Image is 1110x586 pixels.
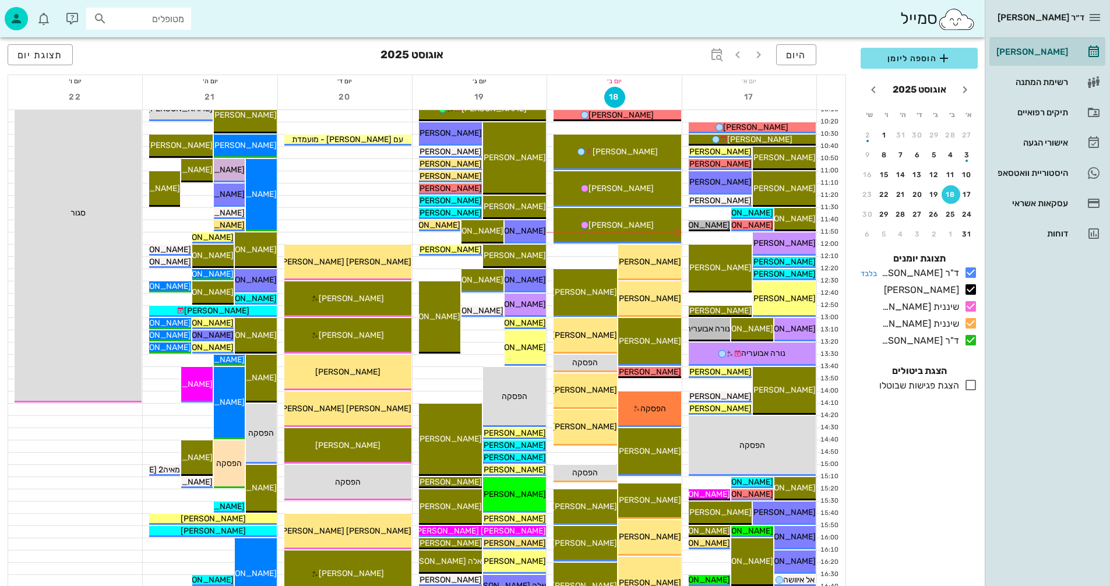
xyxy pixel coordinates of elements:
span: [PERSON_NAME] [616,446,681,456]
div: 14:00 [817,386,841,396]
button: 18 [942,185,960,204]
span: הפסקה [572,358,598,368]
span: [PERSON_NAME] [481,453,546,463]
div: 30 [908,131,927,139]
button: 3 [958,146,977,164]
span: [PERSON_NAME] [126,343,191,352]
div: 12:20 [817,264,841,274]
span: [PERSON_NAME] [481,202,546,211]
div: 24 [958,210,977,218]
span: [PERSON_NAME] [750,507,816,517]
span: הפסקה [572,468,598,478]
span: [PERSON_NAME] [686,306,752,316]
span: [PERSON_NAME] [481,343,546,352]
button: 23 [858,185,877,204]
button: היום [776,44,816,65]
span: תצוגת יום [17,50,63,61]
span: הפסקה [216,458,242,468]
span: [PERSON_NAME] [168,232,234,242]
span: 22 [65,92,86,102]
span: 20 [334,92,355,102]
span: [PERSON_NAME] [481,318,546,328]
span: [PERSON_NAME] [126,330,191,340]
div: 31 [891,131,910,139]
div: 15:50 [817,521,841,531]
span: היום [786,50,806,61]
div: 19 [925,190,943,199]
div: 15:20 [817,484,841,494]
div: 20 [908,190,927,199]
span: [PERSON_NAME] [181,514,246,524]
h4: תצוגת יומנים [861,252,978,266]
div: אישורי הגעה [994,138,1068,147]
span: 19 [469,92,490,102]
div: 14:40 [817,435,841,445]
span: [PERSON_NAME] [708,324,773,334]
span: הפסקה [335,477,361,487]
div: 13:50 [817,374,841,384]
div: 14:50 [817,447,841,457]
div: 13:20 [817,337,841,347]
span: [PERSON_NAME] [417,147,482,157]
div: [PERSON_NAME] [994,47,1068,57]
span: [PERSON_NAME] [616,495,681,505]
div: 13:10 [817,325,841,335]
div: 17 [958,190,977,199]
div: יום א׳ [682,75,816,87]
button: 9 [858,146,877,164]
span: [PERSON_NAME] [212,110,277,120]
button: 4 [891,225,910,243]
span: [PERSON_NAME] [589,110,654,120]
span: [PERSON_NAME] [552,502,617,511]
div: 15:10 [817,472,841,482]
button: 1 [875,126,894,144]
span: 18 [605,92,625,102]
button: 15 [875,165,894,184]
button: 6 [908,146,927,164]
span: [PERSON_NAME] [319,330,384,340]
div: 29 [875,210,894,218]
th: ד׳ [911,105,926,125]
button: 16 [858,165,877,184]
div: ד"ר [PERSON_NAME] [877,334,959,348]
span: [PERSON_NAME] [395,220,460,230]
span: [PERSON_NAME] [417,128,482,138]
div: יום ה׳ [143,75,277,87]
span: [PERSON_NAME] [750,269,816,279]
div: 11 [942,171,960,179]
span: [PERSON_NAME] [438,306,503,316]
div: 30 [858,210,877,218]
span: [PERSON_NAME] [315,440,380,450]
span: [PERSON_NAME] [686,177,752,187]
small: בלבד [861,269,877,278]
div: יום ב׳ [547,75,681,87]
span: [PERSON_NAME] [708,489,773,499]
span: [PERSON_NAME] [616,367,681,377]
button: 24 [958,205,977,224]
button: 1 [942,225,960,243]
button: 22 [875,185,894,204]
button: 8 [875,146,894,164]
span: [PERSON_NAME] [126,245,191,255]
div: 11:40 [817,215,841,225]
div: 4 [942,151,960,159]
div: 25 [942,210,960,218]
button: 10 [958,165,977,184]
button: הוספה ליומן [861,48,978,69]
div: 26 [925,210,943,218]
div: 13:30 [817,350,841,359]
span: תג [34,9,41,16]
span: [PERSON_NAME] [750,483,816,493]
div: 22 [875,190,894,199]
div: שיננית [PERSON_NAME] [877,300,959,314]
button: אוגוסט 2025 [888,78,951,101]
span: הוספה ליומן [870,51,968,65]
div: 16 [858,171,877,179]
button: 30 [858,205,877,224]
span: [PERSON_NAME] לינק [670,391,752,401]
span: [PERSON_NAME] [750,214,816,224]
div: 2 [858,131,877,139]
span: הפסקה [739,440,765,450]
div: 8 [875,151,894,159]
span: הפסקה [640,404,666,414]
